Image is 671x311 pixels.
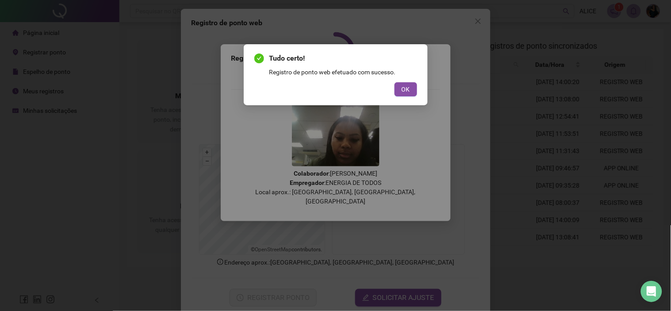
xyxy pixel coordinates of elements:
span: OK [402,84,410,94]
span: check-circle [254,54,264,63]
div: Open Intercom Messenger [641,281,662,302]
button: OK [395,82,417,96]
div: Registro de ponto web efetuado com sucesso. [269,67,417,77]
span: Tudo certo! [269,53,417,64]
